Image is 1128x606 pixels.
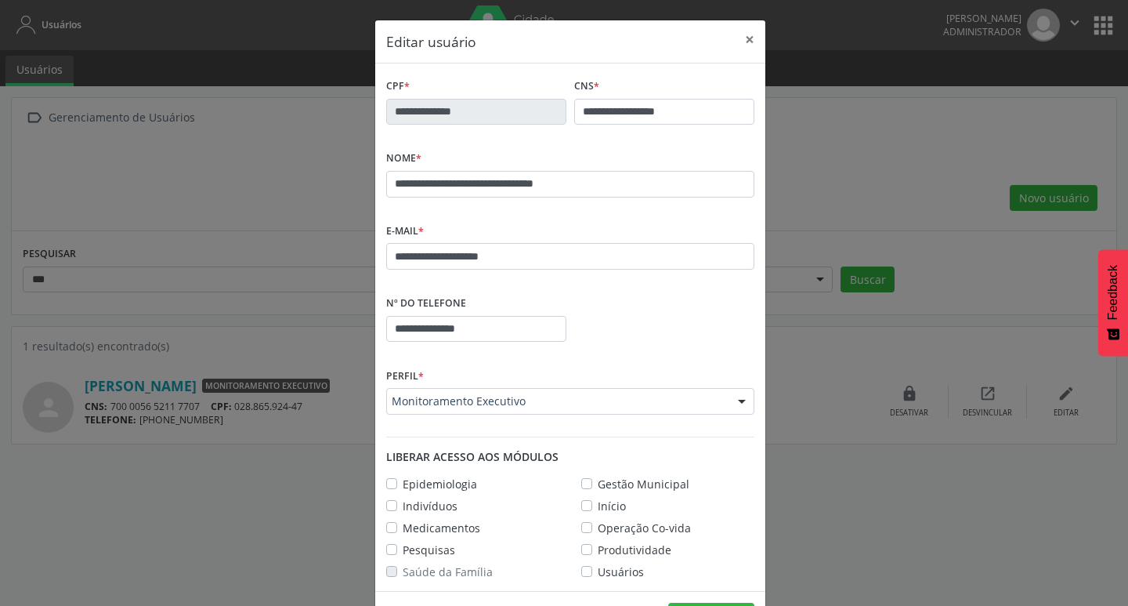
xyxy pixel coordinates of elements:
span: Monitoramento Executivo [392,394,722,409]
label: Perfil [386,364,424,388]
span: Feedback [1106,265,1120,320]
label: CPF [386,74,410,99]
label: Indivíduos [403,498,457,514]
label: CNS [574,74,599,99]
label: Saúde da Família [403,564,493,580]
div: Liberar acesso aos módulos [386,448,754,465]
h5: Editar usuário [386,31,476,52]
label: Nome [386,147,421,171]
button: Close [734,20,765,59]
label: E-mail [386,220,424,244]
label: Produtividade [598,542,671,558]
label: Pesquisas [403,542,455,558]
label: Usuários [598,564,644,580]
label: Epidemiologia [403,476,477,492]
label: Operação Co-vida [598,520,691,536]
label: Nº do Telefone [386,292,466,316]
label: Início [598,498,626,514]
label: Medicamentos [403,520,480,536]
label: Gestão Municipal [598,476,689,492]
button: Feedback - Mostrar pesquisa [1098,249,1128,356]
